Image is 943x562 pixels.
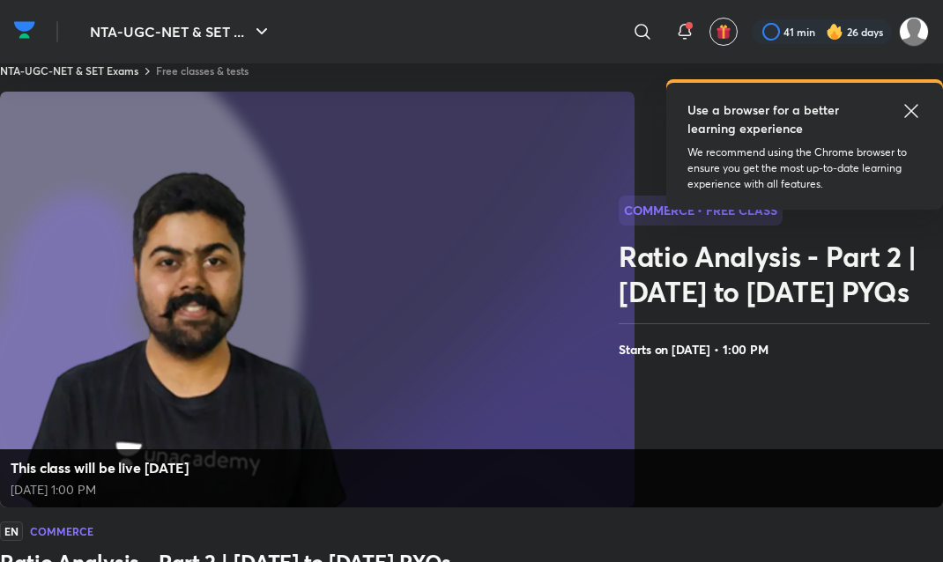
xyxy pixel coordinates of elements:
button: avatar [709,18,738,46]
h4: Starts on [DATE] • 1:00 PM [619,338,936,361]
h4: Commerce [30,526,93,536]
p: [DATE] 1:00 PM [11,479,189,500]
img: streak [826,23,843,41]
p: We recommend using the Chrome browser to ensure you get the most up-to-date learning experience w... [687,144,922,192]
img: Sakshi Nath [899,17,929,47]
img: avatar [716,24,731,40]
h2: Ratio Analysis - Part 2 | [DATE] to [DATE] PYQs [619,239,936,309]
img: Company Logo [14,17,35,43]
h4: This class will be live [DATE] [11,456,189,479]
h5: Use a browser for a better learning experience [687,100,863,137]
button: NTA-UGC-NET & SET ... [79,14,283,49]
a: Free classes & tests [156,63,249,78]
a: Company Logo [14,17,35,48]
